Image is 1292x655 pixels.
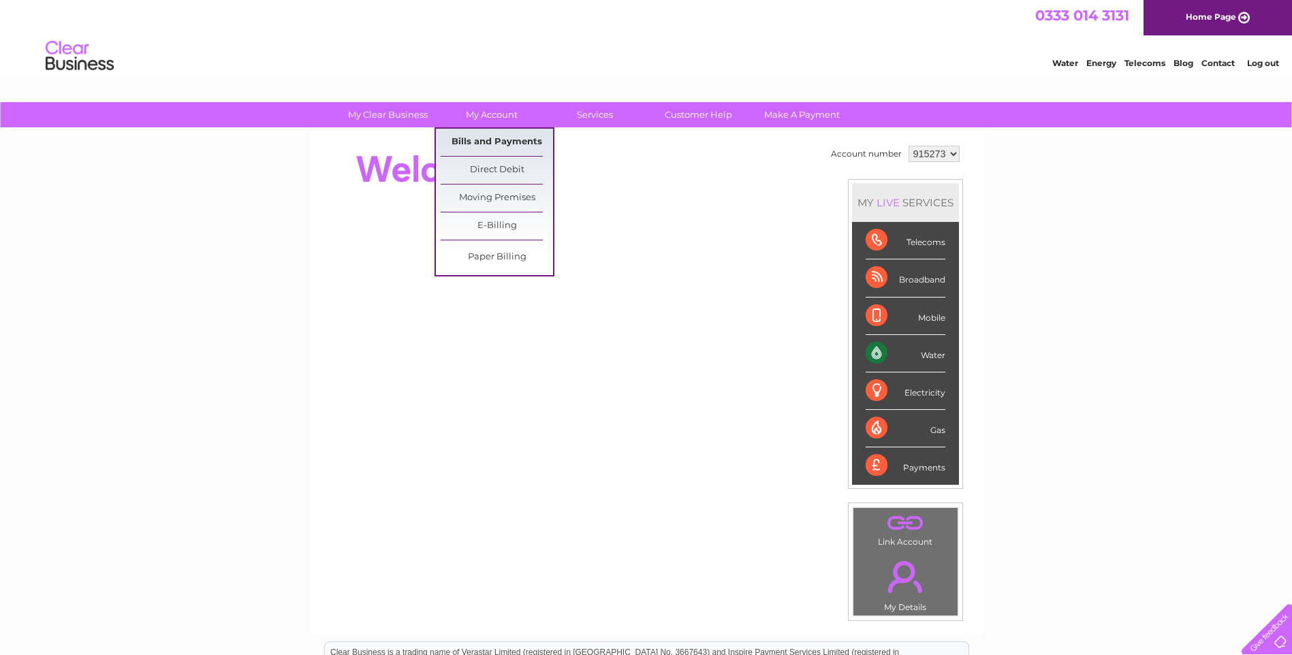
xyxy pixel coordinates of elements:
[866,335,945,372] div: Water
[441,185,553,212] a: Moving Premises
[1035,7,1129,24] a: 0333 014 3131
[874,196,902,209] div: LIVE
[746,102,858,127] a: Make A Payment
[1086,58,1116,68] a: Energy
[866,222,945,259] div: Telecoms
[1201,58,1235,68] a: Contact
[1173,58,1193,68] a: Blog
[866,372,945,410] div: Electricity
[325,7,968,66] div: Clear Business is a trading name of Verastar Limited (registered in [GEOGRAPHIC_DATA] No. 3667643...
[866,447,945,484] div: Payments
[539,102,651,127] a: Services
[828,142,905,165] td: Account number
[857,553,954,601] a: .
[866,410,945,447] div: Gas
[852,183,959,222] div: MY SERVICES
[853,549,958,616] td: My Details
[441,129,553,156] a: Bills and Payments
[1052,58,1078,68] a: Water
[1247,58,1279,68] a: Log out
[853,507,958,550] td: Link Account
[441,157,553,184] a: Direct Debit
[332,102,444,127] a: My Clear Business
[857,511,954,535] a: .
[441,212,553,240] a: E-Billing
[642,102,755,127] a: Customer Help
[866,298,945,335] div: Mobile
[866,259,945,297] div: Broadband
[45,35,114,77] img: logo.png
[435,102,548,127] a: My Account
[1124,58,1165,68] a: Telecoms
[441,244,553,271] a: Paper Billing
